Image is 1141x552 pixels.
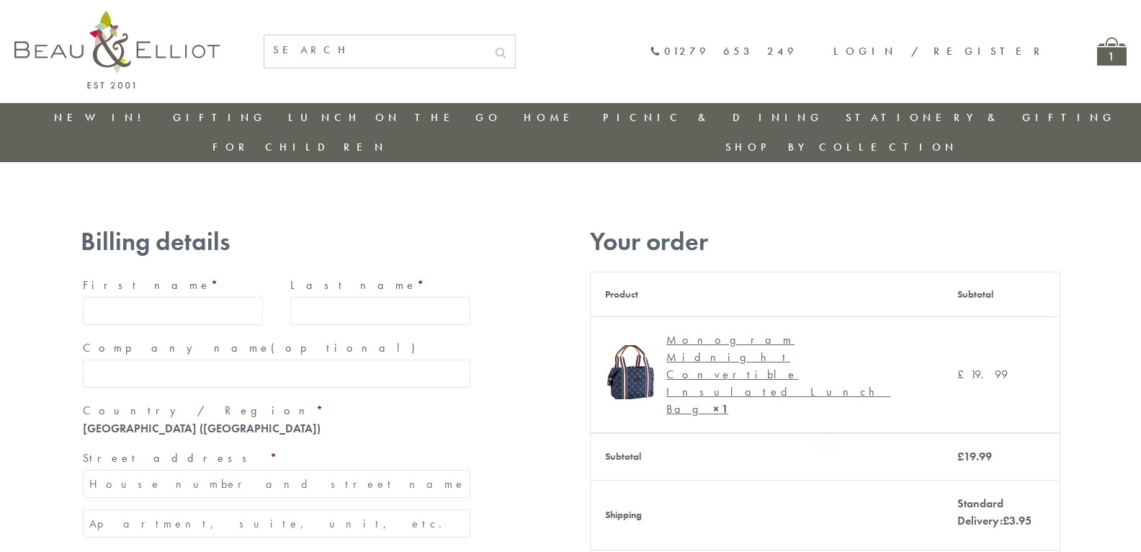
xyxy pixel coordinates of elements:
[603,110,823,125] a: Picnic & Dining
[54,110,151,125] a: New in!
[725,140,958,154] a: Shop by collection
[81,227,473,257] h3: Billing details
[173,110,267,125] a: Gifting
[1097,37,1127,66] a: 1
[288,110,501,125] a: Lunch On The Go
[524,110,581,125] a: Home
[14,11,220,89] img: logo
[650,45,797,58] a: 01279 653 249
[271,340,424,355] span: (optional)
[83,470,470,498] input: House number and street name
[83,337,470,360] label: Company name
[83,274,263,297] label: First name
[212,140,388,154] a: For Children
[833,44,1047,58] a: Login / Register
[846,110,1116,125] a: Stationery & Gifting
[83,421,321,436] strong: [GEOGRAPHIC_DATA] ([GEOGRAPHIC_DATA])
[83,447,470,470] label: Street address
[264,35,486,65] input: SEARCH
[590,227,1060,257] h3: Your order
[83,509,470,538] input: Apartment, suite, unit, etc. (optional)
[83,399,470,422] label: Country / Region
[290,274,470,297] label: Last name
